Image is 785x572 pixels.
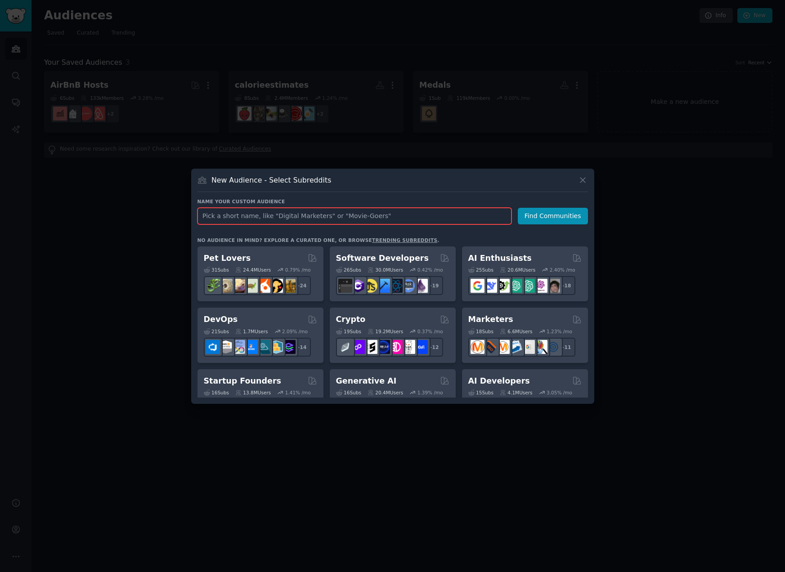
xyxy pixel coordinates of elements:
div: 6.6M Users [500,328,533,335]
img: DeepSeek [483,279,497,293]
img: dogbreed [282,279,296,293]
div: 16 Sub s [336,389,361,396]
img: software [338,279,352,293]
div: 19.2M Users [368,328,403,335]
img: azuredevops [206,340,220,354]
img: ballpython [219,279,233,293]
img: defi_ [414,340,428,354]
img: DevOpsLinks [244,340,258,354]
div: 0.37 % /mo [417,328,443,335]
h2: AI Developers [468,375,530,387]
img: bigseo [483,340,497,354]
img: learnjavascript [363,279,377,293]
div: 19 Sub s [336,328,361,335]
img: csharp [351,279,365,293]
img: CryptoNews [401,340,415,354]
div: 20.4M Users [368,389,403,396]
div: 0.79 % /mo [285,267,311,273]
div: + 14 [292,338,311,357]
div: 21 Sub s [204,328,229,335]
img: web3 [376,340,390,354]
h2: Software Developers [336,253,429,264]
div: 0.42 % /mo [417,267,443,273]
img: MarketingResearch [534,340,547,354]
div: 31 Sub s [204,267,229,273]
h3: Name your custom audience [197,198,588,205]
img: leopardgeckos [231,279,245,293]
h2: Crypto [336,314,366,325]
div: 15 Sub s [468,389,493,396]
img: cockatiel [256,279,270,293]
img: googleads [521,340,535,354]
h2: Marketers [468,314,513,325]
img: OpenAIDev [534,279,547,293]
img: OnlineMarketing [546,340,560,354]
h2: DevOps [204,314,238,325]
div: 4.1M Users [500,389,533,396]
div: 1.23 % /mo [547,328,572,335]
div: + 19 [424,276,443,295]
h2: Startup Founders [204,375,281,387]
img: ethfinance [338,340,352,354]
img: platformengineering [256,340,270,354]
img: AItoolsCatalog [496,279,510,293]
img: chatgpt_prompts_ [521,279,535,293]
img: Emailmarketing [508,340,522,354]
img: elixir [414,279,428,293]
img: PlatformEngineers [282,340,296,354]
img: chatgpt_promptDesign [508,279,522,293]
img: herpetology [206,279,220,293]
div: + 18 [556,276,575,295]
div: 30.0M Users [368,267,403,273]
div: 1.39 % /mo [417,389,443,396]
h2: AI Enthusiasts [468,253,532,264]
div: No audience in mind? Explore a curated one, or browse . [197,237,440,243]
h3: New Audience - Select Subreddits [211,175,331,185]
div: 1.7M Users [235,328,268,335]
div: 26 Sub s [336,267,361,273]
div: 24.4M Users [235,267,271,273]
div: 2.40 % /mo [550,267,575,273]
a: trending subreddits [372,237,437,243]
img: GoogleGeminiAI [471,279,484,293]
div: + 11 [556,338,575,357]
img: AWS_Certified_Experts [219,340,233,354]
img: aws_cdk [269,340,283,354]
img: reactnative [389,279,403,293]
div: 13.8M Users [235,389,271,396]
img: 0xPolygon [351,340,365,354]
div: + 12 [424,338,443,357]
div: 25 Sub s [468,267,493,273]
input: Pick a short name, like "Digital Marketers" or "Movie-Goers" [197,208,511,224]
h2: Generative AI [336,375,397,387]
img: Docker_DevOps [231,340,245,354]
img: PetAdvice [269,279,283,293]
img: ethstaker [363,340,377,354]
div: 3.05 % /mo [547,389,572,396]
img: content_marketing [471,340,484,354]
div: 18 Sub s [468,328,493,335]
h2: Pet Lovers [204,253,251,264]
div: 2.09 % /mo [282,328,308,335]
img: defiblockchain [389,340,403,354]
button: Find Communities [518,208,588,224]
img: AskMarketing [496,340,510,354]
img: ArtificalIntelligence [546,279,560,293]
div: 1.41 % /mo [285,389,311,396]
img: AskComputerScience [401,279,415,293]
img: turtle [244,279,258,293]
div: 20.6M Users [500,267,535,273]
div: 16 Sub s [204,389,229,396]
img: iOSProgramming [376,279,390,293]
div: + 24 [292,276,311,295]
